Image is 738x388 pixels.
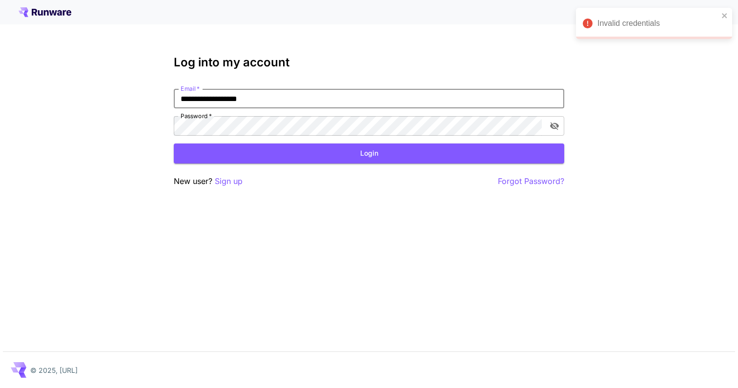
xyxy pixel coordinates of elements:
h3: Log into my account [174,56,564,69]
button: close [721,12,728,20]
div: Invalid credentials [597,18,718,29]
label: Email [181,84,200,93]
button: Login [174,143,564,163]
button: toggle password visibility [546,117,563,135]
p: New user? [174,175,243,187]
button: Forgot Password? [498,175,564,187]
button: Sign up [215,175,243,187]
label: Password [181,112,212,120]
p: © 2025, [URL] [30,365,78,375]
